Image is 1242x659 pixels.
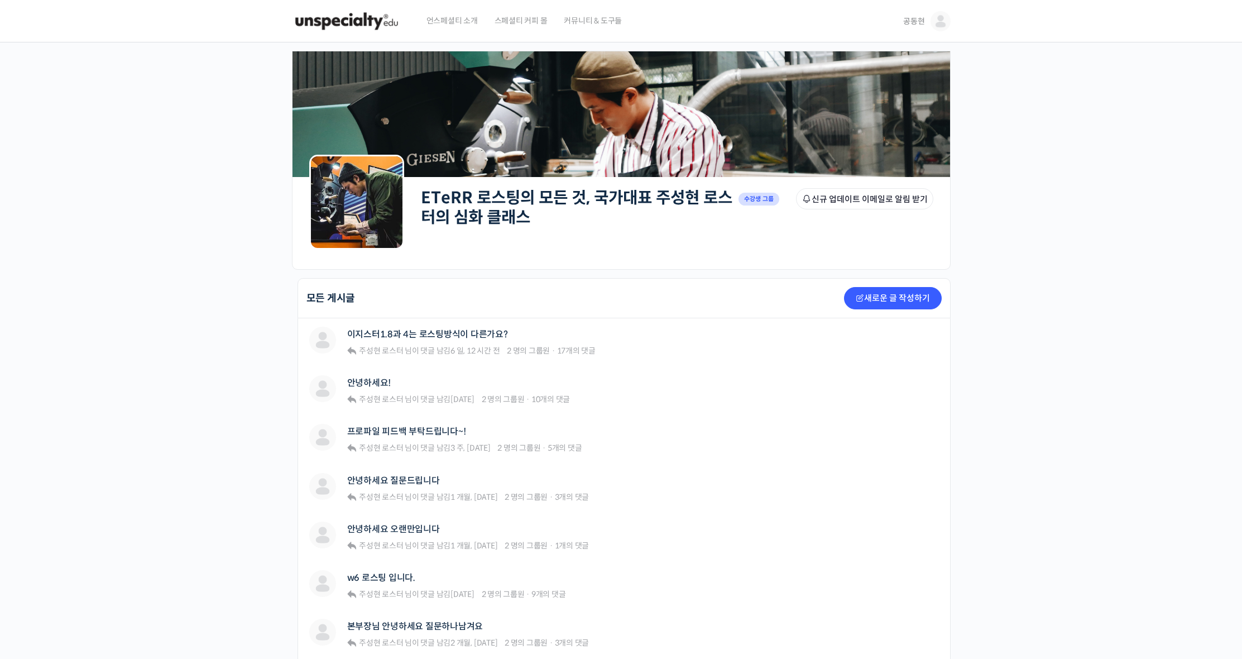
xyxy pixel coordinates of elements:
a: 안녕하세요 질문드립니다 [347,475,440,486]
span: 주성현 로스터 [359,443,403,453]
span: 3개의 댓글 [555,492,589,502]
a: 6 일, 12 시간 전 [450,346,500,356]
a: 프로파일 피드백 부탁드립니다~! [347,426,466,437]
span: 주성현 로스터 [359,394,403,404]
a: 주성현 로스터 [357,492,403,502]
span: · [552,346,555,356]
span: 2 명의 그룹원 [505,638,548,648]
span: 님이 댓글 남김 [357,541,497,551]
span: 님이 댓글 남김 [357,394,474,404]
span: 10개의 댓글 [531,394,570,404]
a: 이지스터1.8과 4는 로스팅방식이 다른가요? [347,329,508,340]
span: 주성현 로스터 [359,638,403,648]
a: 새로운 글 작성하기 [844,287,942,309]
span: 9개의 댓글 [531,589,566,599]
a: ETeRR 로스팅의 모든 것, 국가대표 주성현 로스터의 심화 클래스 [421,188,732,227]
a: 주성현 로스터 [357,541,403,551]
a: 2 개월, [DATE] [450,638,497,648]
span: 주성현 로스터 [359,541,403,551]
span: 2 명의 그룹원 [505,492,548,502]
a: w6 로스팅 입니다. [347,572,415,583]
img: Group logo of ETeRR 로스팅의 모든 것, 국가대표 주성현 로스터의 심화 클래스 [309,155,404,250]
a: 1 개월, [DATE] [450,541,497,551]
a: 안녕하세요! [347,378,391,388]
span: 님이 댓글 남김 [357,492,497,502]
a: 3 주, [DATE] [450,443,490,453]
span: 1개의 댓글 [555,541,589,551]
span: 님이 댓글 남김 [357,638,497,648]
a: 본부장님 안녕하세요 질문하나남겨요 [347,621,483,632]
h2: 모든 게시글 [306,293,356,303]
button: 신규 업데이트 이메일로 알림 받기 [796,188,933,209]
a: [DATE] [450,394,474,404]
span: 주성현 로스터 [359,492,403,502]
span: 주성현 로스터 [359,589,403,599]
a: 주성현 로스터 [357,346,403,356]
span: 수강생 그룹 [739,193,780,206]
span: · [526,589,530,599]
span: 주성현 로스터 [359,346,403,356]
span: 님이 댓글 남김 [357,346,500,356]
span: 2 명의 그룹원 [482,589,525,599]
a: 안녕하세요 오랜만입니다 [347,524,440,534]
span: · [542,443,546,453]
a: 1 개월, [DATE] [450,492,497,502]
a: 주성현 로스터 [357,638,403,648]
span: 2 명의 그룹원 [507,346,550,356]
span: 5개의 댓글 [548,443,582,453]
span: 2 명의 그룹원 [505,541,548,551]
a: 주성현 로스터 [357,589,403,599]
span: · [549,541,553,551]
span: 2 명의 그룹원 [497,443,540,453]
a: [DATE] [450,589,474,599]
span: · [549,492,553,502]
a: 주성현 로스터 [357,443,403,453]
span: 님이 댓글 남김 [357,589,474,599]
span: · [526,394,530,404]
span: 공동현 [903,16,924,26]
span: 3개의 댓글 [555,638,589,648]
span: 17개의 댓글 [557,346,596,356]
span: 님이 댓글 남김 [357,443,490,453]
span: 2 명의 그룹원 [482,394,525,404]
a: 주성현 로스터 [357,394,403,404]
span: · [549,638,553,648]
